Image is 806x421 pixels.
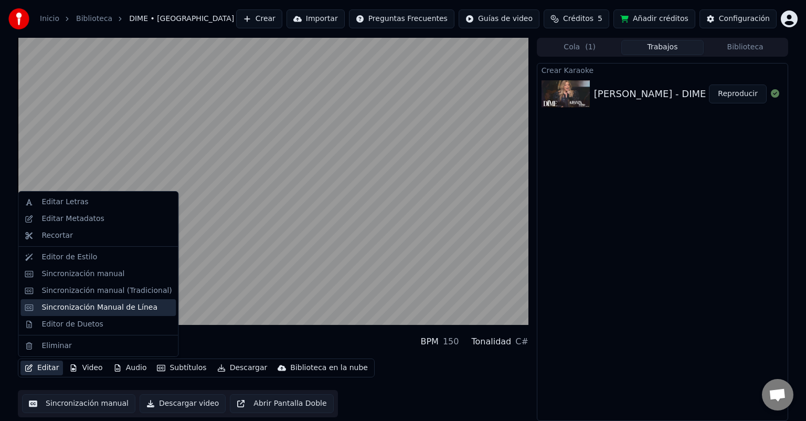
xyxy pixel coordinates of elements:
button: Biblioteca [704,40,787,55]
div: Eliminar [41,341,71,351]
button: Créditos5 [544,9,609,28]
button: Configuración [699,9,777,28]
div: Editar Metadatos [41,214,104,224]
div: C# [515,335,528,348]
button: Reproducir [709,85,767,103]
span: ( 1 ) [585,42,596,52]
button: Cola [538,40,621,55]
div: Sincronización Manual de Línea [41,302,157,313]
a: Chat abierto [762,379,793,411]
button: Video [65,361,107,375]
div: [PERSON_NAME] - DIME [594,87,706,101]
div: Sincronización manual [41,269,124,279]
button: Descargar video [140,394,226,413]
div: 150 [443,335,459,348]
button: Sincronización manual [22,394,135,413]
button: Preguntas Frecuentes [349,9,454,28]
button: Guías de video [459,9,539,28]
button: Audio [109,361,151,375]
div: Editar Letras [41,197,88,207]
button: Crear [236,9,282,28]
span: 5 [598,14,602,24]
div: Crear Karaoke [537,64,788,76]
button: Añadir créditos [613,9,695,28]
div: Editor de Duetos [41,319,103,330]
div: Configuración [719,14,770,24]
div: Sincronización manual (Tradicional) [41,286,172,296]
div: Tonalidad [471,335,511,348]
div: Editor de Estilo [41,252,97,262]
a: Inicio [40,14,59,24]
button: Subtítulos [153,361,210,375]
button: Editar [20,361,63,375]
span: Créditos [563,14,593,24]
button: Descargar [213,361,272,375]
button: Abrir Pantalla Doble [230,394,333,413]
div: BPM [420,335,438,348]
button: Importar [287,9,345,28]
div: Recortar [41,230,73,241]
span: DIME • [GEOGRAPHIC_DATA] [129,14,234,24]
button: Trabajos [621,40,704,55]
div: Biblioteca en la nube [290,363,368,373]
a: Biblioteca [76,14,112,24]
nav: breadcrumb [40,14,234,24]
img: youka [8,8,29,29]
